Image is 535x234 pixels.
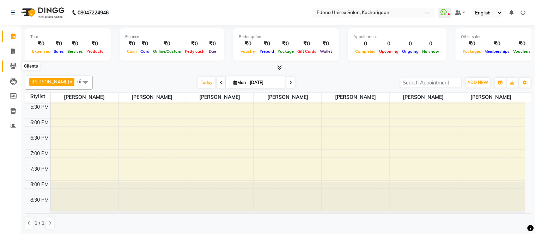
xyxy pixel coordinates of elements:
[18,3,66,23] img: logo
[139,40,151,48] div: ₹0
[31,79,69,84] span: [PERSON_NAME]
[258,49,276,54] span: Prepaid
[378,40,401,48] div: 0
[29,119,50,126] div: 6:00 PM
[30,40,52,48] div: ₹0
[85,49,105,54] span: Products
[318,40,334,48] div: ₹0
[52,40,66,48] div: ₹0
[254,93,321,102] span: [PERSON_NAME]
[318,49,334,54] span: Wallet
[66,40,85,48] div: ₹0
[35,220,44,227] span: 1 / 1
[29,134,50,142] div: 6:30 PM
[258,40,276,48] div: ₹0
[354,34,441,40] div: Appointment
[378,49,401,54] span: Upcoming
[30,49,52,54] span: Expenses
[296,40,318,48] div: ₹0
[239,49,258,54] span: Voucher
[76,78,87,84] span: +6
[183,40,206,48] div: ₹0
[85,40,105,48] div: ₹0
[66,49,85,54] span: Services
[248,77,283,88] input: 2025-09-01
[29,196,50,204] div: 8:30 PM
[30,34,105,40] div: Total
[483,49,512,54] span: Memberships
[239,34,334,40] div: Redemption
[322,93,389,102] span: [PERSON_NAME]
[390,93,457,102] span: [PERSON_NAME]
[25,93,50,100] div: Stylist
[296,49,318,54] span: Gift Cards
[276,40,296,48] div: ₹0
[401,49,421,54] span: Ongoing
[206,40,219,48] div: ₹0
[354,40,378,48] div: 0
[125,40,139,48] div: ₹0
[276,49,296,54] span: Package
[52,49,66,54] span: Sales
[461,49,483,54] span: Packages
[69,79,72,84] a: x
[401,40,421,48] div: 0
[232,80,248,85] span: Mon
[354,49,378,54] span: Completed
[151,40,183,48] div: ₹0
[22,62,40,71] div: Clients
[125,49,139,54] span: Cash
[51,93,118,102] span: [PERSON_NAME]
[183,49,206,54] span: Petty cash
[466,78,490,88] button: ADD NEW
[29,103,50,111] div: 5:30 PM
[29,150,50,157] div: 7:00 PM
[139,49,151,54] span: Card
[29,181,50,188] div: 8:00 PM
[125,34,219,40] div: Finance
[512,49,533,54] span: Vouchers
[78,3,109,23] b: 08047224946
[421,40,441,48] div: 0
[198,77,215,88] span: Today
[400,77,462,88] input: Search Appointment
[29,165,50,173] div: 7:30 PM
[207,49,218,54] span: Due
[468,80,488,85] span: ADD NEW
[457,93,525,102] span: [PERSON_NAME]
[461,40,483,48] div: ₹0
[512,40,533,48] div: ₹0
[151,49,183,54] span: Online/Custom
[118,93,186,102] span: [PERSON_NAME]
[239,40,258,48] div: ₹0
[186,93,254,102] span: [PERSON_NAME]
[483,40,512,48] div: ₹0
[421,49,441,54] span: No show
